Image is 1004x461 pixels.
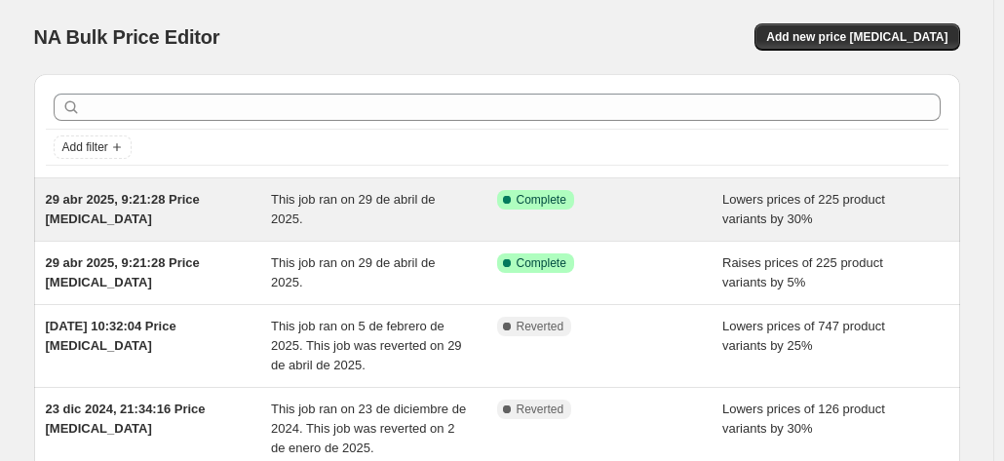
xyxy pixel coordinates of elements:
span: This job ran on 29 de abril de 2025. [271,192,435,226]
span: Raises prices of 225 product variants by 5% [722,255,883,289]
span: 29 abr 2025, 9:21:28 Price [MEDICAL_DATA] [46,192,200,226]
span: This job ran on 5 de febrero de 2025. This job was reverted on 29 de abril de 2025. [271,319,462,372]
span: NA Bulk Price Editor [34,26,220,48]
span: Add new price [MEDICAL_DATA] [766,29,947,45]
span: 29 abr 2025, 9:21:28 Price [MEDICAL_DATA] [46,255,200,289]
span: Add filter [62,139,108,155]
span: Lowers prices of 126 product variants by 30% [722,402,885,436]
span: Lowers prices of 747 product variants by 25% [722,319,885,353]
span: [DATE] 10:32:04 Price [MEDICAL_DATA] [46,319,176,353]
button: Add new price [MEDICAL_DATA] [754,23,959,51]
span: Complete [517,192,566,208]
span: 23 dic 2024, 21:34:16 Price [MEDICAL_DATA] [46,402,206,436]
span: Complete [517,255,566,271]
span: This job ran on 23 de diciembre de 2024. This job was reverted on 2 de enero de 2025. [271,402,466,455]
span: Reverted [517,402,564,417]
span: Reverted [517,319,564,334]
button: Add filter [54,135,132,159]
span: This job ran on 29 de abril de 2025. [271,255,435,289]
span: Lowers prices of 225 product variants by 30% [722,192,885,226]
